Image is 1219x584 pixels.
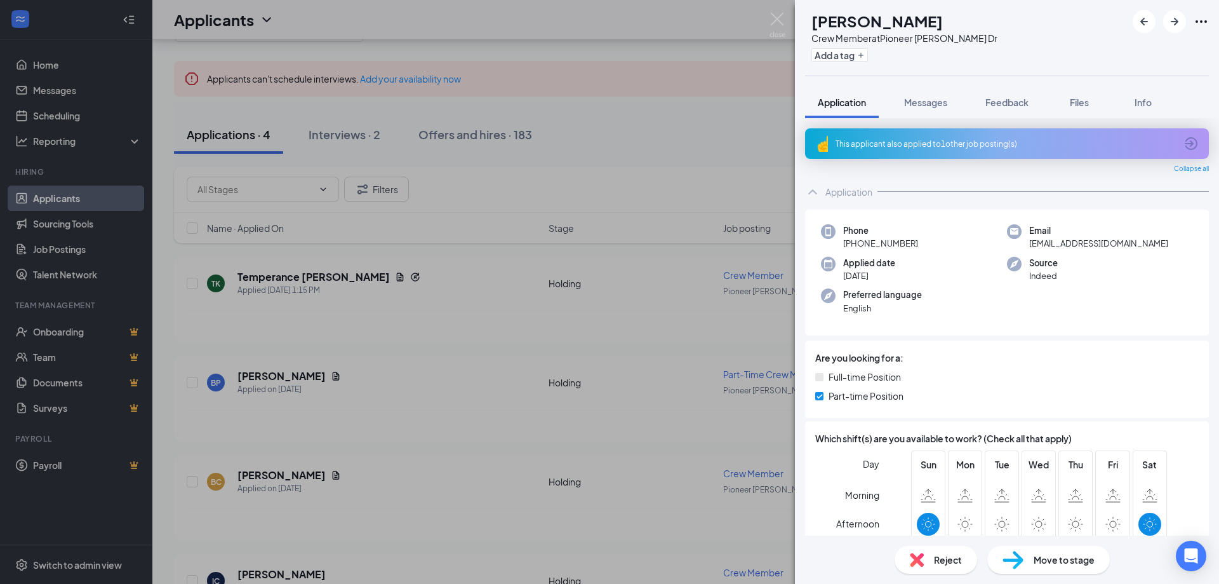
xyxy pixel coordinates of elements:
button: ArrowLeftNew [1133,10,1156,33]
span: Source [1029,257,1058,269]
span: Reject [934,553,962,567]
span: Sun [917,458,940,472]
span: Day [863,457,879,471]
span: Part-time Position [829,389,903,403]
div: Application [825,186,872,198]
svg: ArrowRight [1167,14,1182,29]
span: Collapse all [1174,164,1209,174]
svg: ArrowCircle [1183,136,1199,151]
span: Preferred language [843,289,922,301]
svg: Ellipses [1194,14,1209,29]
span: Mon [954,458,976,472]
span: [PHONE_NUMBER] [843,237,918,250]
h1: [PERSON_NAME] [811,10,943,32]
span: Move to stage [1034,553,1095,567]
span: Tue [990,458,1013,472]
span: Feedback [985,97,1029,108]
div: Open Intercom Messenger [1176,541,1206,571]
svg: Plus [857,51,865,59]
span: Files [1070,97,1089,108]
span: Afternoon [836,512,879,535]
span: Indeed [1029,269,1058,282]
span: Messages [904,97,947,108]
span: English [843,302,922,315]
span: Fri [1102,458,1124,472]
svg: ChevronUp [805,184,820,200]
span: Applied date [843,257,895,269]
span: Thu [1064,458,1087,472]
span: [DATE] [843,269,895,282]
span: Info [1135,97,1152,108]
span: Application [818,97,866,108]
span: Are you looking for a: [815,351,903,365]
span: Morning [845,484,879,506]
div: This applicant also applied to 1 other job posting(s) [836,139,1176,149]
span: Which shift(s) are you available to work? (Check all that apply) [815,431,1072,445]
button: PlusAdd a tag [811,48,868,62]
svg: ArrowLeftNew [1136,14,1152,29]
button: ArrowRight [1163,10,1186,33]
div: Crew Member at Pioneer [PERSON_NAME] Dr [811,32,997,44]
span: Phone [843,224,918,237]
span: Full-time Position [829,370,901,384]
span: Sat [1138,458,1161,472]
span: Wed [1027,458,1050,472]
span: Email [1029,224,1168,237]
span: [EMAIL_ADDRESS][DOMAIN_NAME] [1029,237,1168,250]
